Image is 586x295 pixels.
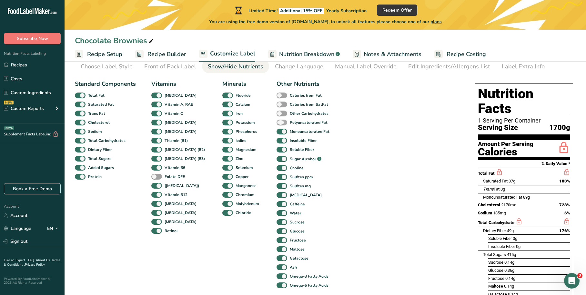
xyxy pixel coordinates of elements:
[88,129,102,134] b: Sodium
[478,211,492,215] span: Sodium
[88,102,114,107] b: Saturated Fat
[290,111,328,116] b: Other Carbohydrates
[279,8,324,14] span: Additional 15% OFF
[75,35,155,46] div: Chocolate Brownies
[236,147,257,152] b: Magnesium
[504,268,514,273] span: 0.36g
[4,277,61,285] div: Powered By FoodLabelMaker © 2025 All Rights Reserved
[4,258,27,262] a: Hire an Expert .
[236,165,253,171] b: Selenium
[483,187,500,192] span: Fat
[236,111,243,116] b: Iron
[47,225,61,232] div: EN
[199,46,255,62] a: Customize Label
[165,165,185,171] b: Vitamin B6
[559,179,570,183] span: 183%
[87,50,122,59] span: Recipe Setup
[236,192,255,198] b: Chromium
[135,47,186,62] a: Recipe Builder
[236,183,257,189] b: Manganese
[28,258,36,262] a: FAQ .
[523,195,530,200] span: 89g
[478,124,518,132] span: Serving Size
[88,156,111,162] b: Total Sugars
[290,102,328,107] b: Calories from SatFat
[4,33,61,44] button: Subscribe Now
[4,101,14,104] div: NEW
[290,93,322,98] b: Calories from Fat
[478,160,570,168] section: % Daily Value *
[75,80,136,88] div: Standard Components
[507,228,514,233] span: 49g
[25,262,45,267] a: Privacy Policy
[208,62,263,71] div: Show/Hide Nutrients
[279,50,334,59] span: Nutrition Breakdown
[209,18,442,25] span: You are using the free demo version of [DOMAIN_NAME], to unlock all features please choose one of...
[509,179,515,183] span: 37g
[505,276,515,281] span: 0.14g
[502,62,545,71] div: Label Extra Info
[290,192,322,198] b: [MEDICAL_DATA]
[290,228,305,234] b: Glucose
[290,219,305,225] b: Sucrose
[290,255,308,261] b: Galactose
[483,252,506,257] span: Total Sugars
[165,192,187,198] b: Vitamin B12
[4,223,31,234] a: Language
[88,174,102,180] b: Protein
[326,8,367,14] span: Yearly Subscription
[488,260,503,265] span: Sucrose
[165,111,183,116] b: Vitamin C
[234,6,367,14] div: Limited Time!
[210,49,255,58] span: Customize Label
[516,244,520,249] span: 0g
[236,156,243,162] b: Zinc
[478,86,570,116] h1: Nutrition Facts
[483,187,494,192] i: Trans
[88,147,112,152] b: Dietary Fiber
[488,236,512,241] span: Soluble Fiber
[488,244,515,249] span: Insoluble Fiber
[408,62,490,71] div: Edit Ingredients/Allergens List
[144,62,196,71] div: Front of Pack Label
[222,80,261,88] div: Minerals
[447,50,486,59] span: Recipe Costing
[88,165,114,171] b: Added Sugars
[290,264,297,270] b: Ash
[236,201,259,207] b: Molybdenum
[290,147,314,152] b: Soluble Fiber
[478,202,500,207] span: Cholesterol
[290,246,305,252] b: Maltose
[165,174,185,180] b: Folate DFE
[290,138,317,143] b: Insoluble Fiber
[165,210,197,216] b: [MEDICAL_DATA]
[277,80,331,88] div: Other Nutrients
[364,50,421,59] span: Notes & Attachments
[88,93,105,98] b: Total Fat
[165,93,197,98] b: [MEDICAL_DATA]
[504,284,514,289] span: 0.14g
[488,276,504,281] span: Fructose
[290,129,329,134] b: Monounsaturated Fat
[335,62,397,71] div: Manual Label Override
[559,228,570,233] span: 176%
[236,129,257,134] b: Phosphorus
[75,47,122,62] a: Recipe Setup
[290,165,304,171] b: Choline
[4,105,44,112] div: Custom Reports
[488,284,503,289] span: Maltose
[478,141,533,147] div: Amount Per Serving
[430,19,442,25] span: plans
[236,102,250,107] b: Calcium
[17,35,48,42] span: Subscribe Now
[36,258,51,262] a: About Us .
[478,171,495,176] span: Total Fat
[236,93,251,98] b: Fluoride
[564,211,570,215] span: 6%
[165,120,197,125] b: [MEDICAL_DATA]
[549,124,570,132] span: 1700g
[500,187,505,192] span: 0g
[290,237,306,243] b: Fructose
[88,120,110,125] b: Cholesterol
[577,273,582,278] span: 3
